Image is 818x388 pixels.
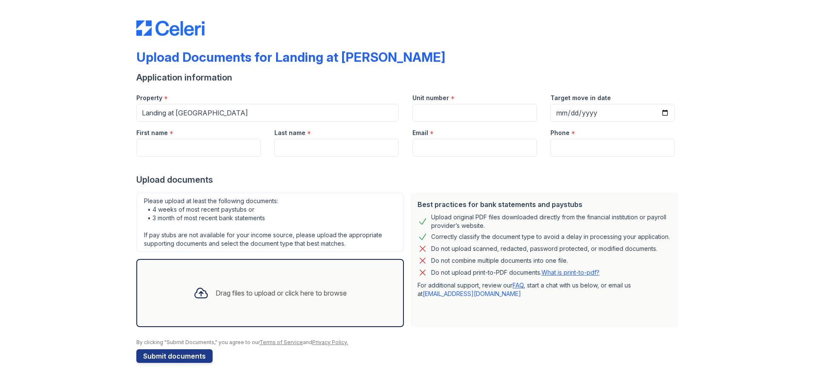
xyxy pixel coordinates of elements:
[550,129,570,137] label: Phone
[136,94,162,102] label: Property
[136,20,204,36] img: CE_Logo_Blue-a8612792a0a2168367f1c8372b55b34899dd931a85d93a1a3d3e32e68fde9ad4.png
[431,213,671,230] div: Upload original PDF files downloaded directly from the financial institution or payroll provider’...
[431,244,657,254] div: Do not upload scanned, redacted, password protected, or modified documents.
[216,288,347,298] div: Drag files to upload or click here to browse
[136,129,168,137] label: First name
[136,349,213,363] button: Submit documents
[312,339,348,345] a: Privacy Policy.
[412,129,428,137] label: Email
[513,282,524,289] a: FAQ
[431,232,670,242] div: Correctly classify the document type to avoid a delay in processing your application.
[431,268,599,277] p: Do not upload print-to-PDF documents.
[136,193,404,252] div: Please upload at least the following documents: • 4 weeks of most recent paystubs or • 3 month of...
[136,49,445,65] div: Upload Documents for Landing at [PERSON_NAME]
[423,290,521,297] a: [EMAIL_ADDRESS][DOMAIN_NAME]
[418,281,671,298] p: For additional support, review our , start a chat with us below, or email us at
[259,339,303,345] a: Terms of Service
[274,129,305,137] label: Last name
[136,174,682,186] div: Upload documents
[550,94,611,102] label: Target move in date
[412,94,449,102] label: Unit number
[136,72,682,83] div: Application information
[418,199,671,210] div: Best practices for bank statements and paystubs
[431,256,568,266] div: Do not combine multiple documents into one file.
[136,339,682,346] div: By clicking "Submit Documents," you agree to our and
[541,269,599,276] a: What is print-to-pdf?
